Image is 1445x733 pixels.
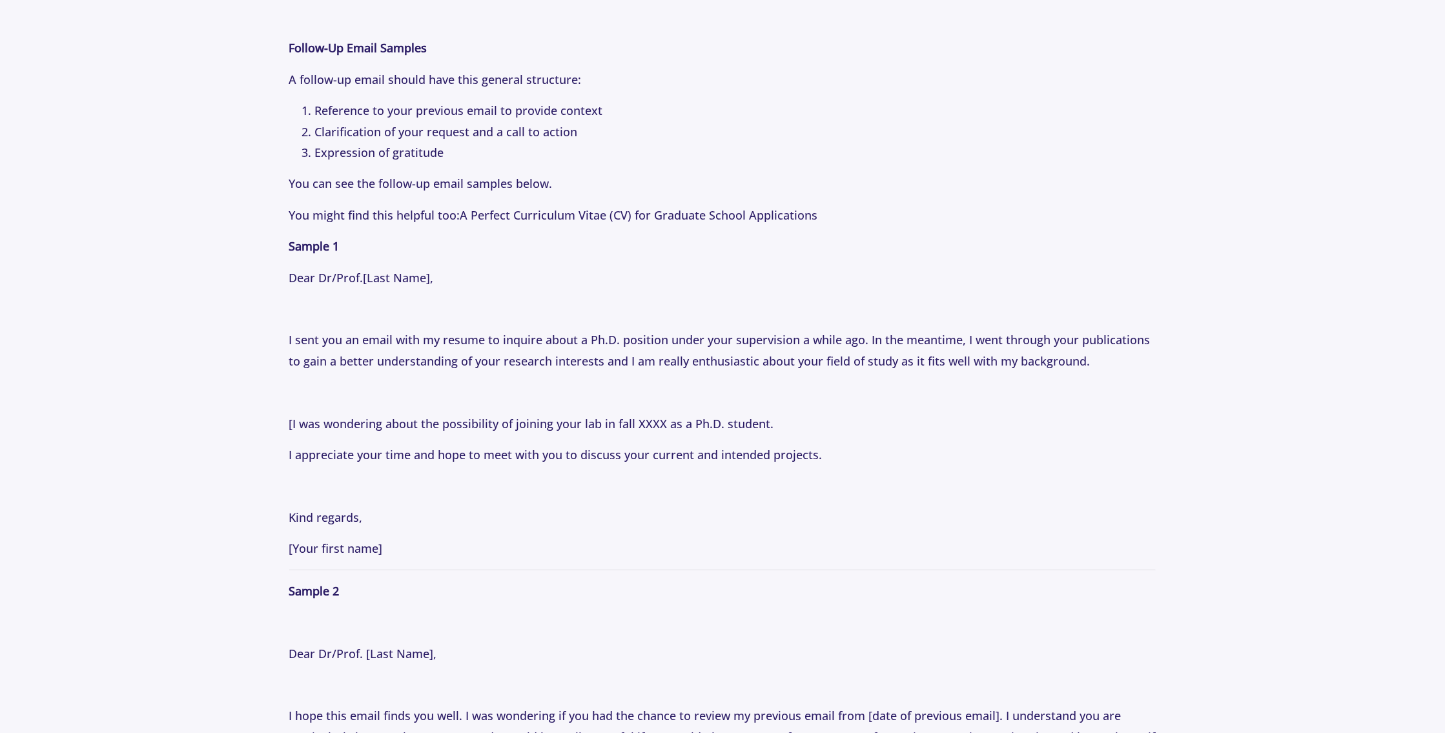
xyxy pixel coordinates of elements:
p: [Your first name] [289,538,1156,559]
strong: Follow-Up Email Samples [289,40,427,56]
p: A follow-up email should have this general structure: [289,69,1156,90]
a: A Perfect Curriculum Vitae (CV) for Graduate School Applications [460,207,818,223]
span: [Last Name] [364,270,431,285]
li: Expression of gratitude [315,142,1156,163]
p: Dear Dr/Prof. [Last Name], [289,643,1156,664]
strong: Sample 1 [289,238,340,254]
a: [ [289,416,293,431]
p: You might find this helpful too: [289,205,1156,225]
p: Kind regards, [289,507,1156,528]
li: Clarification of your request and a call to action [315,121,1156,142]
li: Reference to your previous email to provide context [315,100,1156,121]
p: I appreciate your time and hope to meet with you to discuss your current and intended projects. [289,444,1156,465]
p: I sent you an email with my resume to inquire about a Ph.D. position under your supervision a whi... [289,329,1156,371]
strong: Sample 2 [289,583,340,599]
p: You can see the follow-up email samples below. [289,173,1156,194]
p: Dear Dr/Prof. , [289,267,1156,288]
p: I was wondering about the possibility of joining your lab in fall XXXX as a Ph.D. student. [289,413,1156,434]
